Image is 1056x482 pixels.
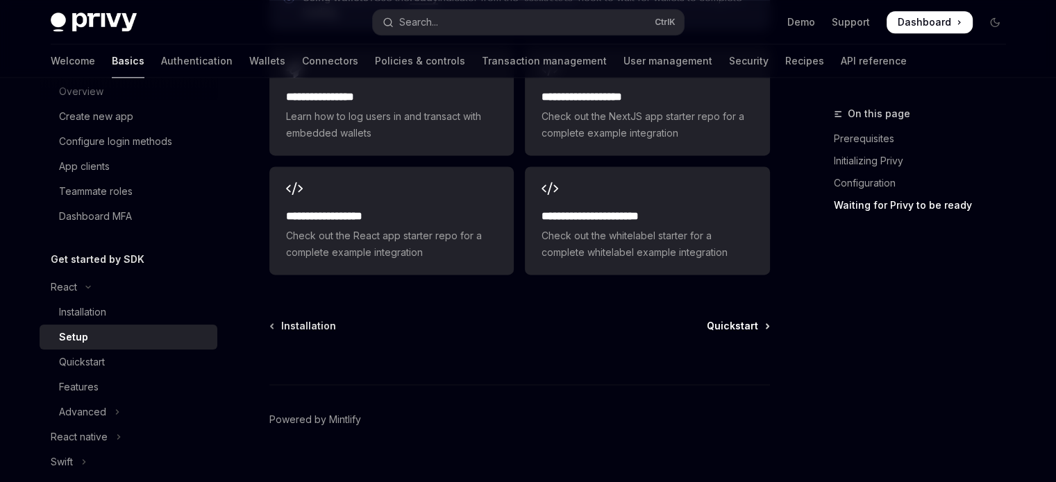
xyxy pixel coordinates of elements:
a: Policies & controls [375,44,465,78]
a: Recipes [785,44,824,78]
div: Dashboard MFA [59,208,132,225]
span: Learn how to log users in and transact with embedded wallets [286,108,497,141]
a: Installation [271,319,336,333]
span: On this page [848,105,910,122]
a: Dashboard [887,11,973,33]
a: Powered by Mintlify [269,413,361,427]
a: Authentication [161,44,233,78]
a: Quickstart [707,319,769,333]
a: Teammate roles [40,179,217,204]
a: Setup [40,325,217,350]
span: Ctrl K [655,17,676,28]
a: Wallets [249,44,285,78]
span: Installation [281,319,336,333]
div: React [51,279,77,295]
span: Check out the NextJS app starter repo for a complete example integration [542,108,753,141]
button: Toggle dark mode [984,11,1006,33]
div: React native [51,429,108,445]
a: Transaction management [482,44,607,78]
div: Configure login methods [59,133,172,150]
a: Demo [787,15,815,29]
button: Toggle React section [40,275,217,300]
div: Quickstart [59,354,105,370]
a: App clients [40,154,217,179]
h5: Get started by SDK [51,251,144,268]
div: Teammate roles [59,183,133,200]
a: Support [832,15,870,29]
a: Basics [112,44,144,78]
button: Toggle Swift section [40,449,217,474]
a: Security [729,44,769,78]
div: Search... [399,14,438,31]
a: **** **** **** ***Check out the React app starter repo for a complete example integration [269,166,514,275]
button: Toggle Advanced section [40,399,217,424]
div: Swift [51,454,73,470]
a: Prerequisites [834,128,1017,150]
a: Initializing Privy [834,150,1017,172]
a: Dashboard MFA [40,204,217,229]
button: Toggle React native section [40,424,217,449]
div: Features [59,379,99,395]
a: **** **** **** *Learn how to log users in and transact with embedded wallets [269,47,514,155]
div: Setup [59,329,88,345]
a: Waiting for Privy to be ready [834,194,1017,216]
div: App clients [59,158,110,175]
a: Features [40,375,217,399]
a: User management [623,44,712,78]
span: Check out the whitelabel starter for a complete whitelabel example integration [542,227,753,261]
a: Welcome [51,44,95,78]
button: Open search [373,10,684,35]
a: API reference [841,44,907,78]
a: **** **** **** **** ***Check out the whitelabel starter for a complete whitelabel example integra... [525,166,769,275]
span: Dashboard [898,15,951,29]
div: Create new app [59,108,133,125]
a: Create new app [40,104,217,129]
div: Advanced [59,404,106,420]
a: **** **** **** ****Check out the NextJS app starter repo for a complete example integration [525,47,769,155]
a: Installation [40,300,217,325]
span: Quickstart [707,319,758,333]
a: Quickstart [40,350,217,375]
div: Installation [59,304,106,320]
img: dark logo [51,12,137,32]
a: Configure login methods [40,129,217,154]
span: Check out the React app starter repo for a complete example integration [286,227,497,261]
a: Connectors [302,44,358,78]
a: Configuration [834,172,1017,194]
